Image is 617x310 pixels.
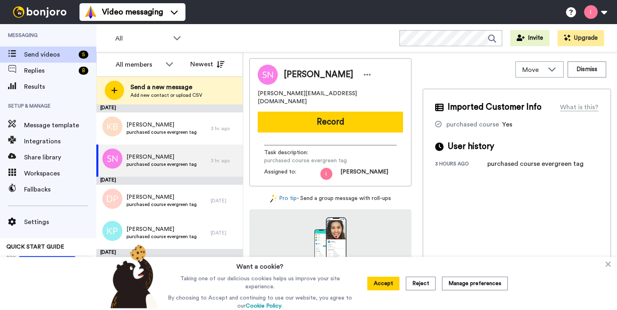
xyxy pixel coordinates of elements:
[24,137,96,146] span: Integrations
[102,221,122,241] img: kp.png
[270,194,297,203] a: Pro tip
[10,6,70,18] img: bj-logo-header-white.svg
[24,50,75,59] span: Send videos
[24,82,96,92] span: Results
[96,177,243,185] div: [DATE]
[264,168,320,180] span: Assigned to:
[406,277,436,290] button: Reject
[126,201,197,208] span: purchased course evergreen tag
[102,149,122,169] img: sn.png
[6,254,17,261] span: 80%
[246,303,281,309] a: Cookie Policy
[102,116,122,137] img: kb.png
[96,249,243,257] div: [DATE]
[115,34,169,43] span: All
[568,61,606,77] button: Dismiss
[284,69,353,81] span: [PERSON_NAME]
[510,30,550,46] button: Invite
[84,6,97,18] img: vm-color.svg
[116,60,161,69] div: All members
[522,65,544,75] span: Move
[560,102,599,112] div: What is this?
[448,101,542,113] span: Imported Customer Info
[270,194,277,203] img: magic-wand.svg
[130,82,202,92] span: Send a new message
[502,121,512,128] span: Yes
[24,217,96,227] span: Settings
[6,244,64,250] span: QUICK START GUIDE
[166,275,354,291] p: Taking one of our delicious cookies helps us improve your site experience.
[130,92,202,98] span: Add new contact or upload CSV
[126,153,197,161] span: [PERSON_NAME]
[102,6,163,18] span: Video messaging
[166,294,354,310] p: By choosing to Accept and continuing to use our website, you agree to our .
[184,56,230,72] button: Newest
[258,90,403,106] span: [PERSON_NAME][EMAIL_ADDRESS][DOMAIN_NAME]
[340,168,388,180] span: [PERSON_NAME]
[96,104,243,112] div: [DATE]
[126,129,197,135] span: purchased course evergreen tag
[24,185,96,194] span: Fallbacks
[211,198,239,204] div: [DATE]
[126,193,197,201] span: [PERSON_NAME]
[126,121,197,129] span: [PERSON_NAME]
[448,141,494,153] span: User history
[487,159,584,169] div: purchased course evergreen tag
[435,161,487,169] div: 3 hours ago
[249,194,411,203] div: - Send a group message with roll-ups
[236,257,283,271] h3: Want a cookie?
[211,230,239,236] div: [DATE]
[24,66,75,75] span: Replies
[102,189,122,209] img: dp.png
[24,120,96,130] span: Message template
[24,169,96,178] span: Workspaces
[103,244,163,308] img: bear-with-cookie.png
[442,277,508,290] button: Manage preferences
[264,157,347,165] span: purchased course evergreen tag
[126,233,197,240] span: purchased course evergreen tag
[264,149,320,157] span: Task description :
[446,120,499,129] div: purchased course
[320,168,332,180] img: 647781a9-3655-4229-a0c4-9f0def970068.png
[258,112,403,133] button: Record
[24,153,96,162] span: Share library
[367,277,399,290] button: Accept
[126,225,197,233] span: [PERSON_NAME]
[211,157,239,164] div: 3 hr. ago
[79,51,88,59] div: 5
[79,67,88,75] div: 8
[314,217,346,261] img: download
[558,30,604,46] button: Upgrade
[126,161,197,167] span: purchased course evergreen tag
[211,125,239,132] div: 3 hr. ago
[258,65,278,85] img: Image of Sasha Nosecchi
